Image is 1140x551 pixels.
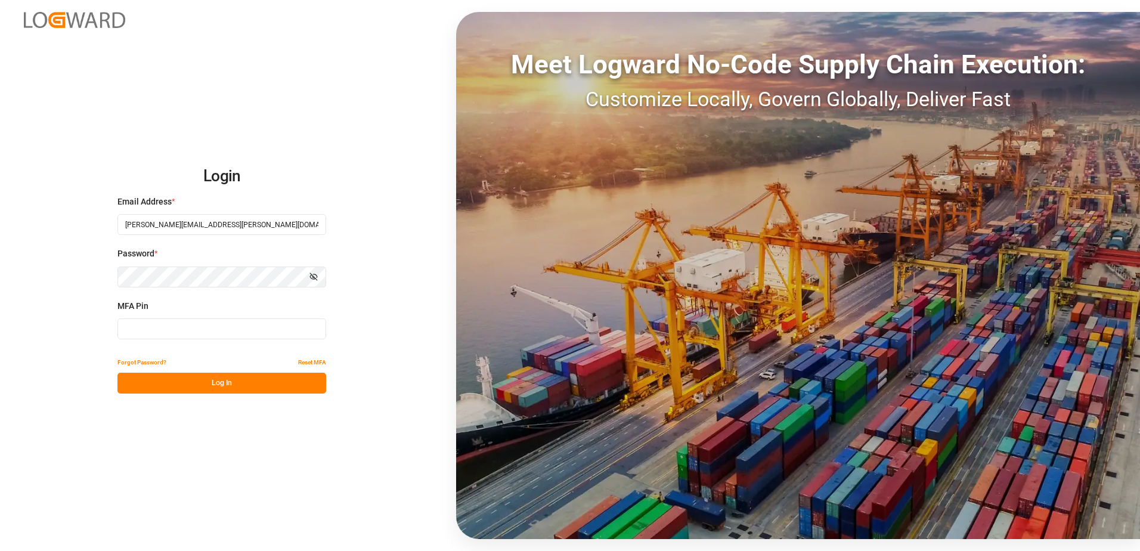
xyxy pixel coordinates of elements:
button: Log In [117,373,326,394]
img: Logward_new_orange.png [24,12,125,28]
span: MFA Pin [117,300,148,312]
div: Meet Logward No-Code Supply Chain Execution: [456,45,1140,84]
input: Enter your email [117,214,326,235]
span: Email Address [117,196,172,208]
button: Reset MFA [298,352,326,373]
h2: Login [117,157,326,196]
button: Forgot Password? [117,352,166,373]
div: Customize Locally, Govern Globally, Deliver Fast [456,84,1140,114]
span: Password [117,247,154,260]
